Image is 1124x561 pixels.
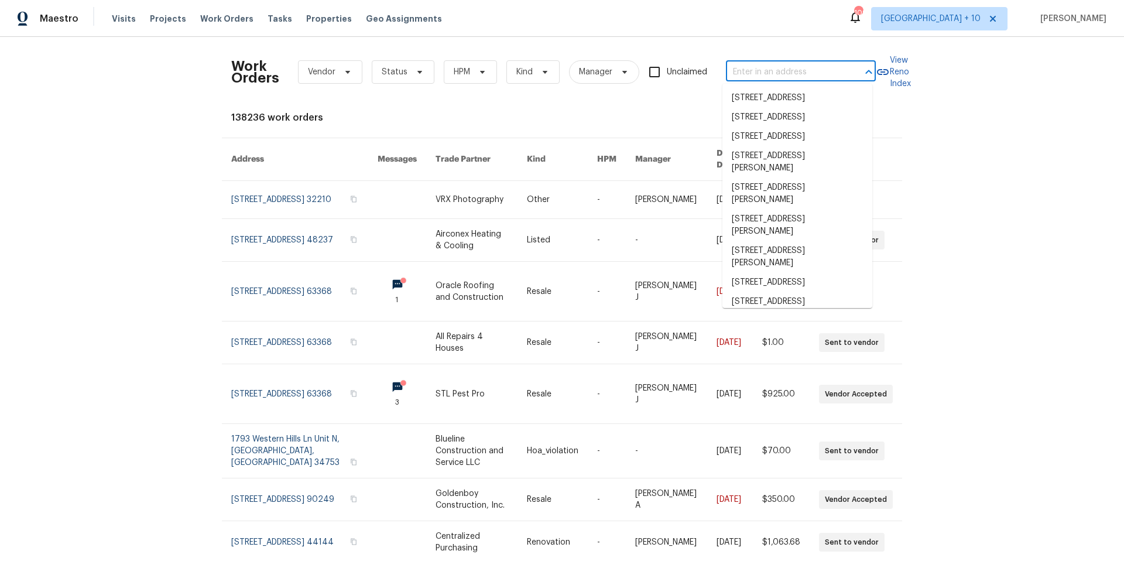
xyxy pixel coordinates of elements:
td: - [588,424,626,478]
span: Projects [150,13,186,25]
td: Resale [518,364,588,424]
span: Maestro [40,13,78,25]
td: [PERSON_NAME] A [626,478,707,521]
td: - [588,478,626,521]
td: - [588,262,626,321]
td: - [588,364,626,424]
input: Enter in an address [726,63,843,81]
span: Unclaimed [667,66,707,78]
li: [STREET_ADDRESS][PERSON_NAME] [722,146,872,178]
span: Tasks [268,15,292,23]
td: - [588,181,626,219]
button: Copy Address [348,388,359,399]
div: 138236 work orders [231,112,893,124]
li: [STREET_ADDRESS][PERSON_NAME] [722,241,872,273]
span: Visits [112,13,136,25]
span: [GEOGRAPHIC_DATA] + 10 [881,13,981,25]
td: All Repairs 4 Houses [426,321,518,364]
td: - [588,321,626,364]
li: [STREET_ADDRESS][PERSON_NAME] [722,178,872,210]
span: Geo Assignments [366,13,442,25]
button: Copy Address [348,286,359,296]
td: - [626,424,707,478]
td: Other [518,181,588,219]
td: - [588,219,626,262]
td: Airconex Heating & Cooling [426,219,518,262]
button: Copy Address [348,494,359,504]
button: Copy Address [348,536,359,547]
td: VRX Photography [426,181,518,219]
th: HPM [588,138,626,181]
li: [STREET_ADDRESS] [722,108,872,127]
button: Close [861,64,877,80]
span: Properties [306,13,352,25]
span: Status [382,66,407,78]
th: Kind [518,138,588,181]
td: - [626,219,707,262]
td: [PERSON_NAME] J [626,321,707,364]
td: Listed [518,219,588,262]
td: STL Pest Pro [426,364,518,424]
li: [STREET_ADDRESS] [722,127,872,146]
span: HPM [454,66,470,78]
span: Kind [516,66,533,78]
th: Address [222,138,368,181]
th: Messages [368,138,426,181]
button: Copy Address [348,234,359,245]
td: Resale [518,262,588,321]
div: 109 [854,7,862,19]
span: [PERSON_NAME] [1036,13,1106,25]
button: Copy Address [348,457,359,467]
li: [STREET_ADDRESS][PERSON_NAME] [722,292,872,324]
td: [PERSON_NAME] J [626,364,707,424]
th: Manager [626,138,707,181]
th: Due Date [707,138,753,181]
td: Resale [518,321,588,364]
button: Copy Address [348,337,359,347]
span: Vendor [308,66,335,78]
span: Manager [579,66,612,78]
h2: Work Orders [231,60,279,84]
li: [STREET_ADDRESS] [722,88,872,108]
td: Oracle Roofing and Construction [426,262,518,321]
td: [PERSON_NAME] J [626,262,707,321]
li: [STREET_ADDRESS] [722,273,872,292]
td: Goldenboy Construction, Inc. [426,478,518,521]
td: [PERSON_NAME] [626,181,707,219]
button: Copy Address [348,194,359,204]
th: Trade Partner [426,138,518,181]
td: Hoa_violation [518,424,588,478]
a: View Reno Index [876,54,911,90]
td: Blueline Construction and Service LLC [426,424,518,478]
td: Resale [518,478,588,521]
li: [STREET_ADDRESS][PERSON_NAME] [722,210,872,241]
span: Work Orders [200,13,253,25]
